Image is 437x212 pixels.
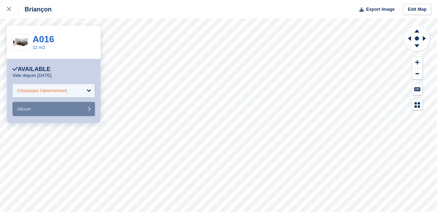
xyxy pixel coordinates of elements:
p: Vide depuis [DATE] [12,73,51,78]
a: 12 m2 [33,45,45,50]
div: Available [12,66,51,73]
button: Zoom In [412,57,422,68]
a: Edit Map [403,4,431,15]
div: Choisissez l'abonnement [17,87,67,94]
span: Export Image [366,6,394,13]
button: Export Image [355,4,395,15]
div: Briançon [18,5,52,14]
a: A016 [33,34,54,44]
button: Keyboard Shortcuts [412,83,422,95]
button: Map Legend [412,99,422,111]
img: 12%20m%20box.png [13,38,29,47]
button: Allouer [12,102,95,116]
span: Allouer [17,106,31,112]
button: Zoom Out [412,68,422,80]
